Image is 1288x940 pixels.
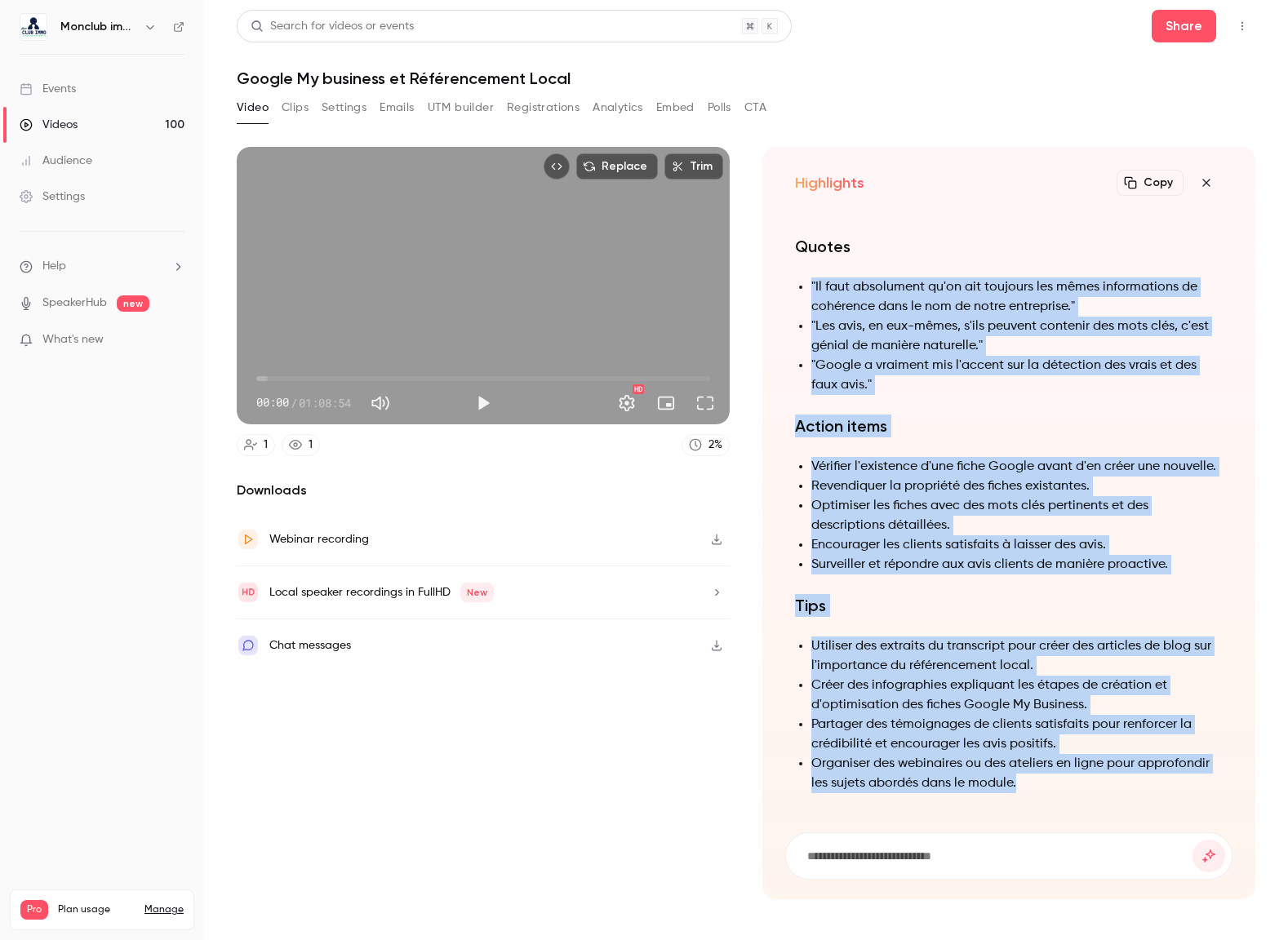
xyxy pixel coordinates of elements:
[364,387,397,419] button: Mute
[656,95,695,121] button: Embed
[60,19,137,35] h6: Monclub immo
[811,457,1223,477] li: Vérifier l'existence d'une fiche Google avant d'en créer une nouvelle.
[42,295,107,312] a: SpeakerHub
[20,14,47,40] img: Monclub immo
[42,258,66,275] span: Help
[291,394,297,411] span: /
[256,394,289,411] span: 00:00
[1117,170,1184,196] button: Copy
[689,387,722,419] button: Full screen
[633,384,644,394] div: HD
[811,754,1223,793] li: Organiser des webinaires ou des ateliers en ligne pour approfondir les sujets abordés dans le mod...
[428,95,494,121] button: UTM builder
[811,535,1223,555] li: Encourager les clients satisfaits à laisser des avis.
[299,394,351,411] span: 01:08:54
[282,434,320,456] a: 1
[264,437,268,454] div: 1
[20,900,48,920] span: Pro
[269,636,351,655] div: Chat messages
[165,333,184,348] iframe: Noticeable Trigger
[256,394,351,411] div: 00:00
[1229,13,1255,39] button: Top Bar Actions
[144,903,184,916] a: Manage
[708,437,722,454] div: 2 %
[795,594,1223,617] h1: Tips
[237,481,730,500] h2: Downloads
[380,95,414,121] button: Emails
[58,903,135,916] span: Plan usage
[811,555,1223,574] li: Surveiller et répondre aux avis clients de manière proactive.
[795,415,1223,437] h1: Action items
[20,258,184,275] li: help-dropdown-opener
[544,153,570,180] button: Embed video
[251,18,414,35] div: Search for videos or events
[20,81,76,97] div: Events
[282,95,309,121] button: Clips
[20,117,78,133] div: Videos
[1152,10,1216,42] button: Share
[269,583,494,602] div: Local speaker recordings in FullHD
[811,496,1223,535] li: Optimiser les fiches avec des mots clés pertinents et des descriptions détaillées.
[708,95,731,121] button: Polls
[42,331,104,348] span: What's new
[811,277,1223,317] li: "Il faut absolument qu'on ait toujours les mêmes informations de cohérence dans le nom de notre e...
[811,636,1223,676] li: Utiliser des extraits du transcript pour créer des articles de blog sur l'importance du référence...
[322,95,366,121] button: Settings
[811,317,1223,356] li: "Les avis, en eux-mêmes, s'ils peuvent contenir des mots clés, c'est génial de manière naturelle."
[507,95,580,121] button: Registrations
[467,387,500,419] button: Play
[682,434,730,456] a: 2%
[811,477,1223,496] li: Revendiquer la propriété des fiches existantes.
[117,295,149,312] span: new
[460,583,494,602] span: New
[20,188,85,205] div: Settings
[20,153,92,169] div: Audience
[611,387,643,419] button: Settings
[237,434,275,456] a: 1
[795,173,864,193] h2: Highlights
[811,715,1223,754] li: Partager des témoignages de clients satisfaits pour renforcer la crédibilité et encourager les av...
[309,437,313,454] div: 1
[593,95,643,121] button: Analytics
[811,356,1223,395] li: "Google a vraiment mis l'accent sur la détection des vrais et des faux avis."
[237,95,269,121] button: Video
[744,95,766,121] button: CTA
[795,235,1223,258] h1: Quotes
[269,530,369,549] div: Webinar recording
[650,387,682,419] button: Turn on miniplayer
[237,69,1255,88] h1: Google My business et Référencement Local
[811,676,1223,715] li: Créer des infographies expliquant les étapes de création et d'optimisation des fiches Google My B...
[576,153,658,180] button: Replace
[664,153,723,180] button: Trim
